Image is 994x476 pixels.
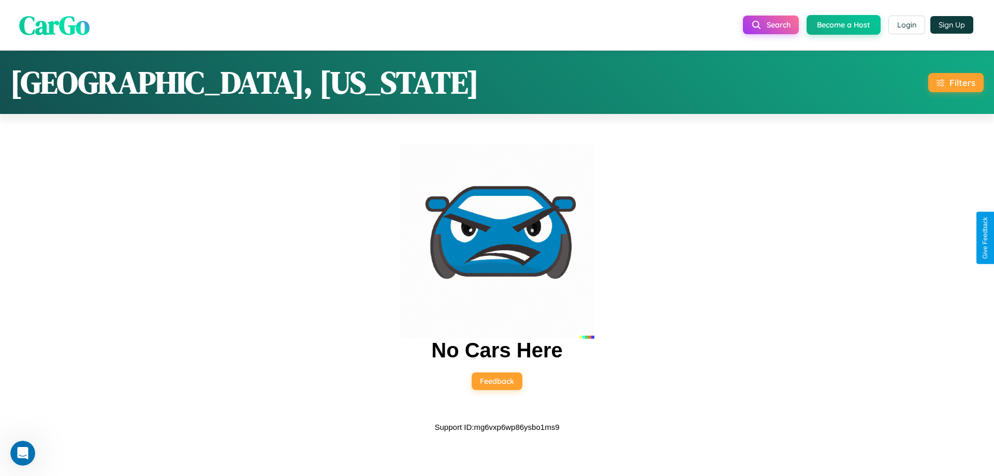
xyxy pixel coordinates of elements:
button: Become a Host [807,15,881,35]
img: car [400,144,594,339]
button: Sign Up [930,16,973,34]
div: Give Feedback [982,217,989,259]
button: Feedback [472,372,522,390]
button: Search [743,16,799,34]
iframe: Intercom live chat [10,441,35,466]
h2: No Cars Here [431,339,562,362]
button: Login [888,16,925,34]
span: Search [767,20,791,30]
span: CarGo [19,7,90,42]
div: Filters [949,77,975,88]
button: Filters [928,73,984,92]
h1: [GEOGRAPHIC_DATA], [US_STATE] [10,61,479,104]
p: Support ID: mg6vxp6wp86ysbo1ms9 [435,420,560,434]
